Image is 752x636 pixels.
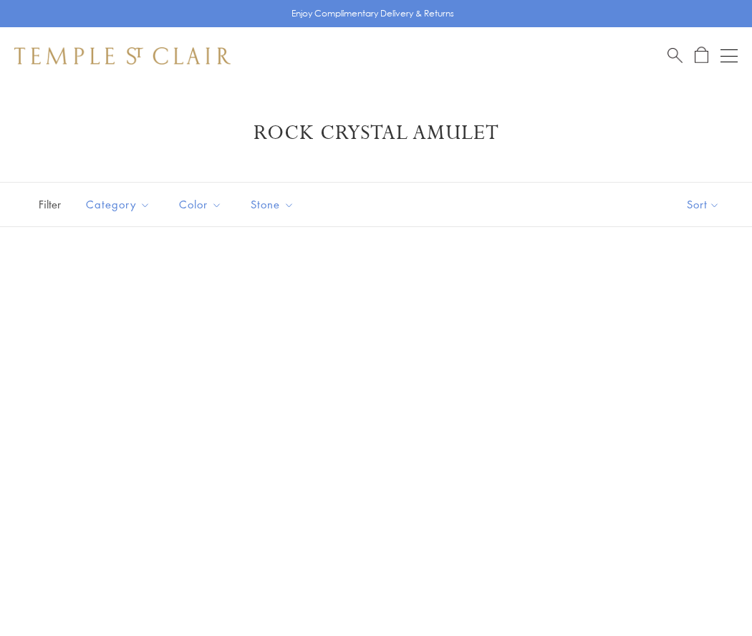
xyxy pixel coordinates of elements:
[240,188,305,221] button: Stone
[172,196,233,213] span: Color
[14,47,231,64] img: Temple St. Clair
[667,47,683,64] a: Search
[79,196,161,213] span: Category
[291,6,454,21] p: Enjoy Complimentary Delivery & Returns
[244,196,305,213] span: Stone
[36,120,716,146] h1: Rock Crystal Amulet
[720,47,738,64] button: Open navigation
[695,47,708,64] a: Open Shopping Bag
[168,188,233,221] button: Color
[75,188,161,221] button: Category
[655,183,752,226] button: Show sort by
